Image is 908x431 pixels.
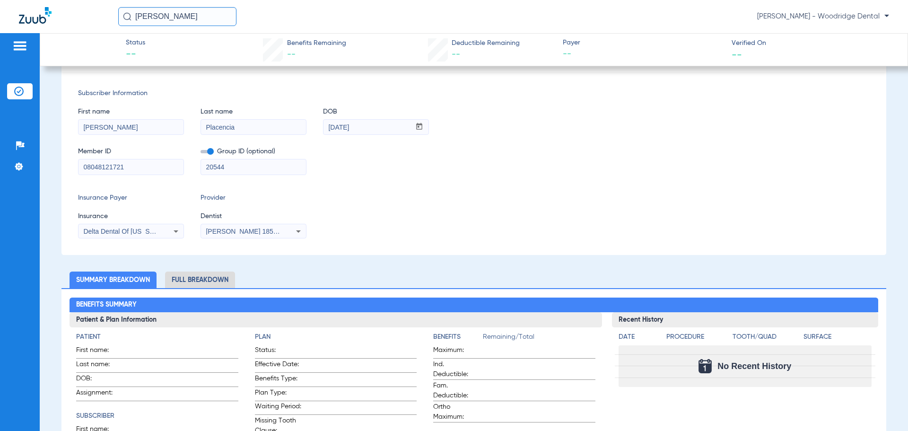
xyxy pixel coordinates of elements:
app-breakdown-title: Benefits [433,332,483,345]
span: Dentist [201,211,306,221]
span: Effective Date: [255,360,301,372]
span: DOB [323,107,429,117]
span: Subscriber Information [78,88,870,98]
span: Ind. Deductible: [433,360,480,379]
span: Status: [255,345,301,358]
h3: Patient & Plan Information [70,312,602,327]
app-breakdown-title: Tooth/Quad [733,332,800,345]
span: Maximum: [433,345,480,358]
span: Payer [563,38,724,48]
img: hamburger-icon [12,40,27,52]
h4: Surface [803,332,871,342]
span: Insurance [78,211,184,221]
span: Member ID [78,147,184,157]
span: Assignment: [76,388,122,401]
span: First name [78,107,184,117]
span: Insurance Payer [78,193,184,203]
span: Fam. Deductible: [433,381,480,401]
img: Search Icon [123,12,131,21]
h4: Patient [76,332,238,342]
app-breakdown-title: Surface [803,332,871,345]
h4: Date [619,332,658,342]
input: Search for patients [118,7,236,26]
span: Benefits Type: [255,374,301,387]
span: Ortho Maximum: [433,402,480,422]
span: Delta Dental Of [US_STATE] [83,228,167,235]
h4: Plan [255,332,417,342]
img: Calendar [698,359,712,373]
span: Provider [201,193,306,203]
h2: Benefits Summary [70,298,878,313]
span: -- [126,48,145,62]
span: No Recent History [717,361,791,371]
h3: Recent History [612,312,878,327]
span: Waiting Period: [255,402,301,414]
span: Last name [201,107,306,117]
li: Summary Breakdown [70,272,157,288]
span: Plan Type: [255,388,301,401]
span: [PERSON_NAME] - Woodridge Dental [757,12,889,21]
span: -- [563,48,724,60]
img: Zuub Logo [19,7,52,24]
span: Status [126,38,145,48]
span: First name: [76,345,122,358]
span: Verified On [732,38,892,48]
li: Full Breakdown [165,272,235,288]
span: Remaining/Total [483,332,595,345]
app-breakdown-title: Date [619,332,658,345]
span: -- [287,50,296,59]
app-breakdown-title: Procedure [666,332,729,345]
span: Last name: [76,360,122,372]
span: [PERSON_NAME] 1851965701 [206,228,299,235]
h4: Procedure [666,332,729,342]
h4: Tooth/Quad [733,332,800,342]
span: Group ID (optional) [201,147,306,157]
button: Open calendar [410,120,428,135]
span: -- [452,50,460,59]
h4: Benefits [433,332,483,342]
span: -- [732,49,742,59]
span: Deductible Remaining [452,38,520,48]
span: DOB: [76,374,122,387]
span: Benefits Remaining [287,38,346,48]
h4: Subscriber [76,411,238,421]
